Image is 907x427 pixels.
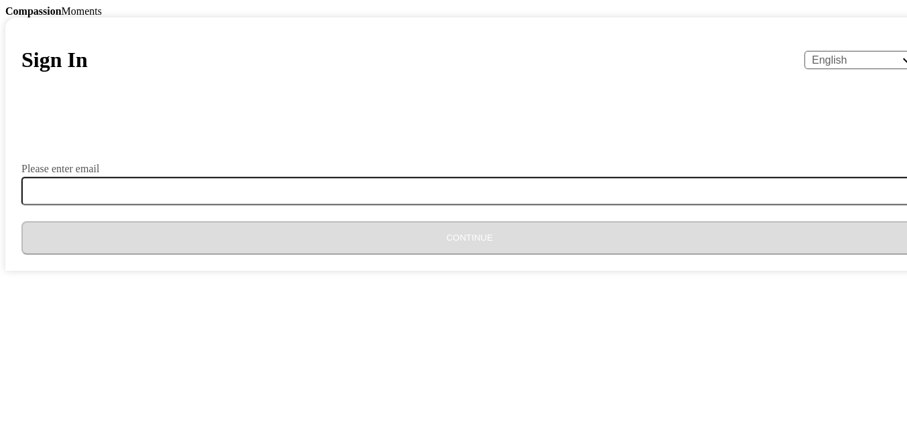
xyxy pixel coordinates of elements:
[21,164,99,174] label: Please enter email
[5,5,62,17] b: Compassion
[21,48,88,72] h1: Sign In
[5,5,902,17] div: Moments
